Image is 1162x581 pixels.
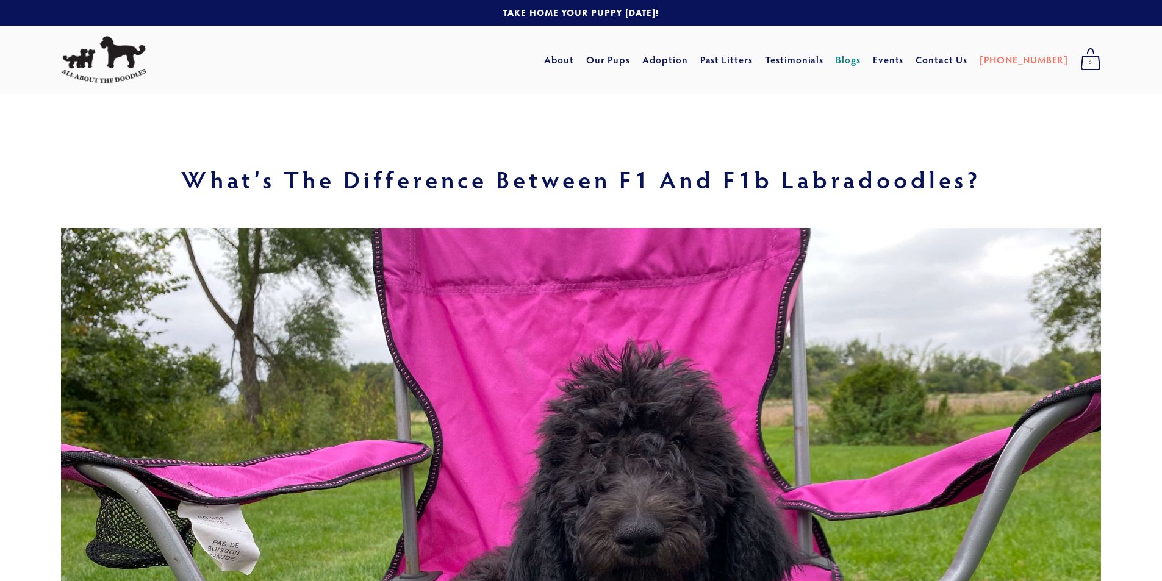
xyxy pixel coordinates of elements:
a: Our Pups [586,49,631,71]
a: Testimonials [765,49,824,71]
a: Blogs [836,49,861,71]
a: Contact Us [916,49,967,71]
a: About [544,49,574,71]
img: All About The Doodles [61,36,146,84]
a: 0 items in cart [1074,45,1107,75]
span: 0 [1080,55,1101,71]
a: [PHONE_NUMBER] [980,49,1068,71]
a: Events [873,49,904,71]
a: Adoption [642,49,688,71]
h1: What’s the Difference Between F1 and F1b Labradoodles? [61,167,1101,191]
a: Past Litters [700,53,753,66]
